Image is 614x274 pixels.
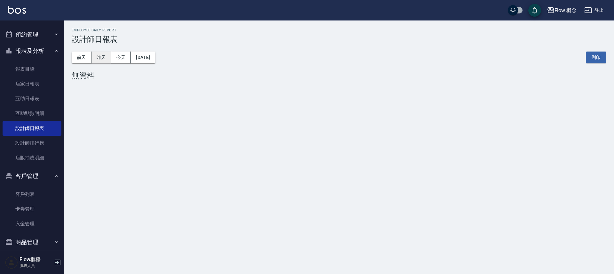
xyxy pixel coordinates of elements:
button: 昨天 [91,52,111,63]
button: [DATE] [131,52,155,63]
div: Flow 概念 [555,6,577,14]
p: 服務人員 [20,263,52,269]
button: 今天 [111,52,131,63]
button: 登出 [582,4,606,16]
button: 列印 [586,52,606,63]
button: save [528,4,541,17]
h3: 設計師日報表 [72,35,606,44]
a: 入金管理 [3,216,61,231]
a: 客戶列表 [3,187,61,202]
a: 互助點數明細 [3,106,61,121]
h5: Flow櫃檯 [20,256,52,263]
button: 前天 [72,52,91,63]
button: 報表及分析 [3,43,61,59]
div: 無資料 [72,71,606,80]
button: 客戶管理 [3,168,61,184]
button: 預約管理 [3,26,61,43]
button: 商品管理 [3,234,61,251]
a: 報表目錄 [3,62,61,77]
a: 互助日報表 [3,91,61,106]
img: Person [5,256,18,269]
h2: Employee Daily Report [72,28,606,32]
a: 設計師排行榜 [3,136,61,150]
a: 店販抽成明細 [3,150,61,165]
img: Logo [8,6,26,14]
a: 設計師日報表 [3,121,61,136]
button: Flow 概念 [544,4,579,17]
a: 卡券管理 [3,202,61,216]
a: 店家日報表 [3,77,61,91]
